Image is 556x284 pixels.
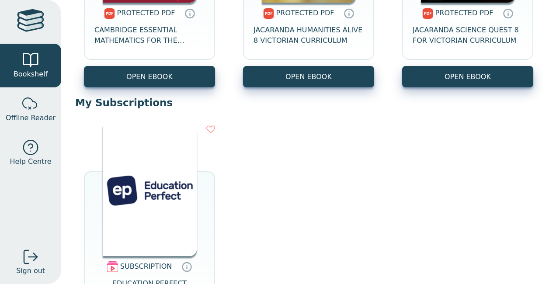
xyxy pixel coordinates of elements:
[6,113,56,123] span: Offline Reader
[14,69,48,80] span: Bookshelf
[84,66,215,87] a: OPEN EBOOK
[422,8,433,19] img: pdf.svg
[117,9,175,17] span: PROTECTED PDF
[243,66,374,87] a: OPEN EBOOK
[94,25,205,46] span: CAMBRIDGE ESSENTIAL MATHEMATICS FOR THE VICTORIAN CURRICULUM YEAR 8 3E
[276,9,334,17] span: PROTECTED PDF
[184,8,195,18] a: Protected PDFs cannot be printed, copied or shared. They can be accessed online through Education...
[503,8,513,18] a: Protected PDFs cannot be printed, copied or shared. They can be accessed online through Education...
[120,262,172,270] span: SUBSCRIPTION
[75,96,542,109] p: My Subscriptions
[263,8,274,19] img: pdf.svg
[10,156,51,167] span: Help Centre
[413,25,523,46] span: JACARANDA SCIENCE QUEST 8 FOR VICTORIAN CURRICULUM
[344,8,354,18] a: Protected PDFs cannot be printed, copied or shared. They can be accessed online through Education...
[103,125,197,256] img: 72d1a00a-2440-4d08-b23c-fe2119b8f9a7.png
[104,8,115,19] img: pdf.svg
[181,262,192,272] a: Digital subscriptions can include coursework, exercises and interactive content. Subscriptions ar...
[435,9,493,17] span: PROTECTED PDF
[107,261,118,272] img: subscription.svg
[402,66,533,87] a: OPEN EBOOK
[16,266,45,276] span: Sign out
[254,25,364,46] span: JACARANDA HUMANITIES ALIVE 8 VICTORIAN CURRICULUM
